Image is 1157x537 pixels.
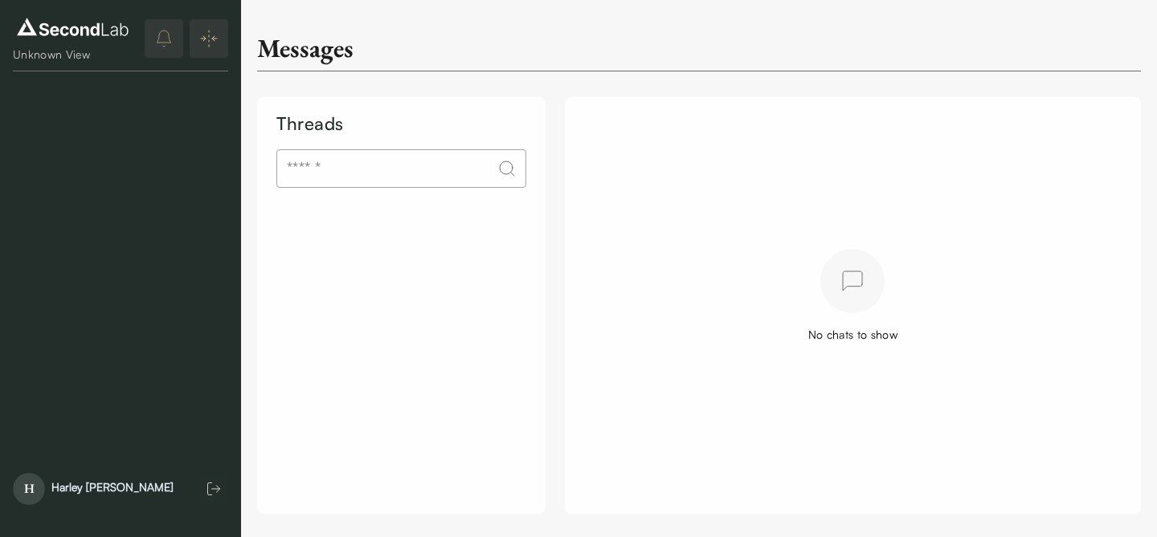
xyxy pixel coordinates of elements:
[51,479,174,495] div: Harley [PERSON_NAME]
[808,326,898,343] div: No chats to show
[145,19,183,58] button: notifications
[257,32,354,64] div: Messages
[276,110,526,136] div: Threads
[13,473,45,505] span: H
[13,47,133,63] div: Unknown View
[13,14,133,40] img: logo
[199,474,228,503] button: Log out
[190,19,228,58] button: Expand/Collapse sidebar
[820,249,885,313] img: empty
